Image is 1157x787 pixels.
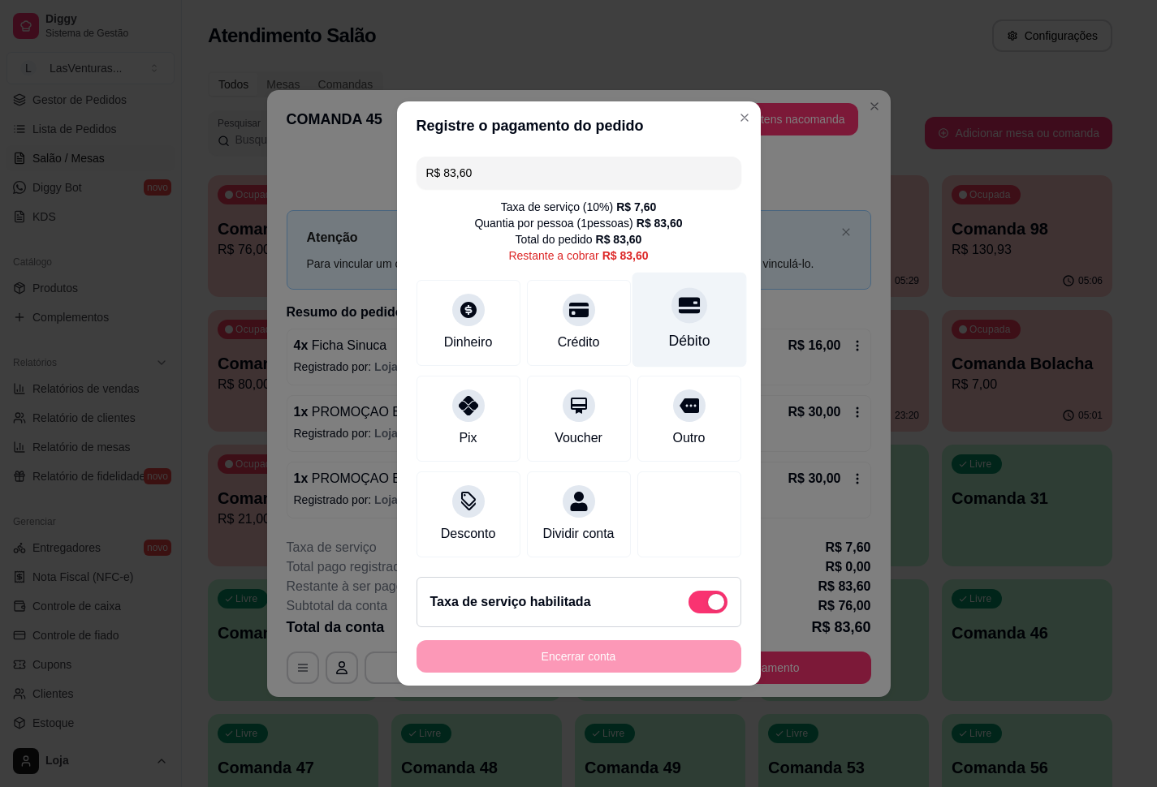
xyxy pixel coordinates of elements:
[474,215,682,231] div: Quantia por pessoa ( 1 pessoas)
[668,330,710,351] div: Débito
[501,199,657,215] div: Taxa de serviço ( 10 %)
[637,215,683,231] div: R$ 83,60
[516,231,642,247] div: Total do pedido
[459,428,477,448] div: Pix
[602,247,649,264] div: R$ 83,60
[558,333,600,352] div: Crédito
[596,231,642,247] div: R$ 83,60
[426,157,732,189] input: Ex.: hambúrguer de cordeiro
[555,428,602,448] div: Voucher
[508,247,648,264] div: Restante a cobrar
[430,592,591,612] h2: Taxa de serviço habilitada
[616,199,656,215] div: R$ 7,60
[444,333,493,352] div: Dinheiro
[441,524,496,544] div: Desconto
[672,428,705,448] div: Outro
[732,105,758,131] button: Close
[542,524,614,544] div: Dividir conta
[397,101,761,150] header: Registre o pagamento do pedido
